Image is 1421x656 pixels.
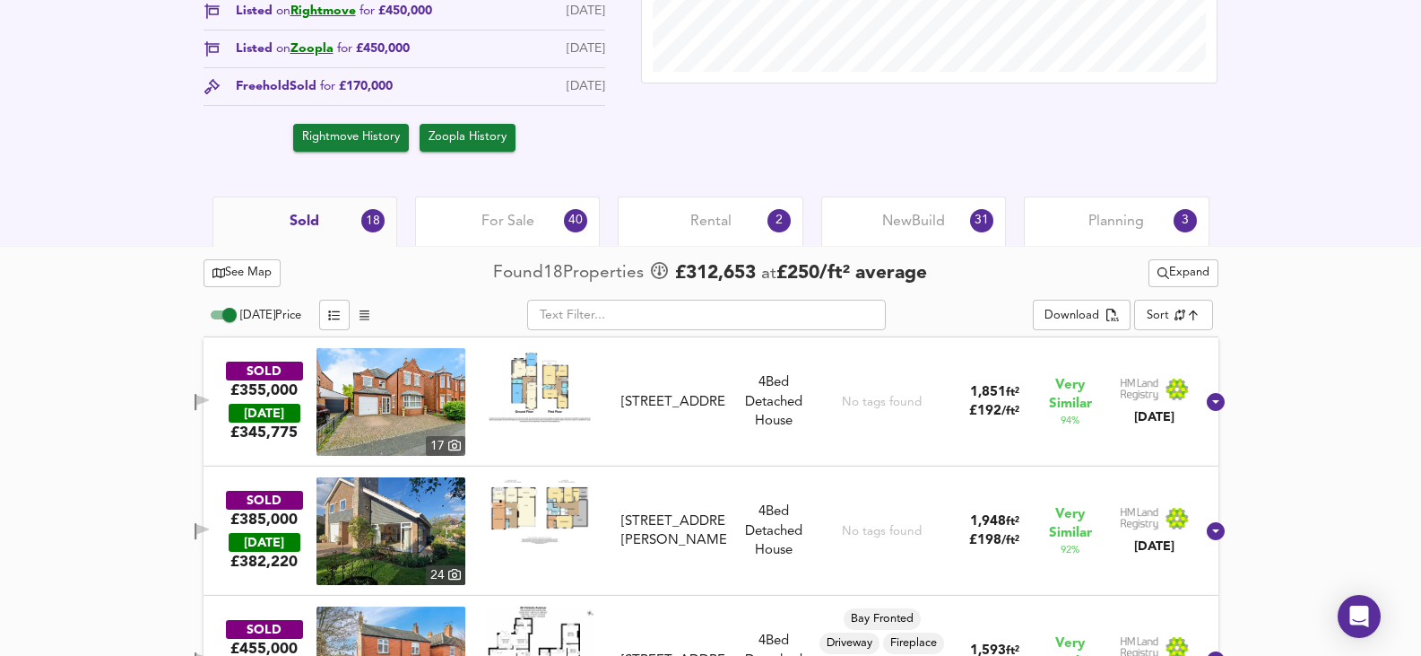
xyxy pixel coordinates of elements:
div: 3 [1174,209,1197,232]
div: [DATE] [229,533,300,552]
img: Land Registry [1120,378,1190,401]
span: Driveway [819,635,879,652]
img: Floorplan [486,348,594,424]
div: [DATE] [1120,408,1190,426]
button: See Map [204,259,282,287]
div: £355,000 [230,380,298,400]
div: [DATE] [567,2,605,21]
span: £ 192 [969,405,1019,418]
div: [DATE] [567,77,605,96]
span: Listed £450,000 [236,39,410,58]
div: SOLD£355,000 [DATE]£345,775property thumbnail 17 Floorplan[STREET_ADDRESS]4Bed Detached HouseNo t... [204,337,1218,467]
span: Planning [1088,212,1144,232]
div: No tags found [842,394,922,411]
span: Very Similar [1049,505,1092,543]
div: 2 [767,209,791,232]
div: [DATE] [567,39,605,58]
svg: Show Details [1205,391,1226,413]
div: 24 [426,565,465,585]
div: [DATE] [229,404,300,423]
div: 18 [361,209,385,232]
span: See Map [212,263,273,284]
div: 17 [426,436,465,456]
div: Bay Fronted [844,608,921,630]
span: Rightmove History [302,127,400,148]
div: Freehold [236,77,393,96]
span: on [276,42,290,55]
img: Floorplan [486,477,594,544]
span: for [360,4,375,17]
a: Rightmove [290,4,356,17]
span: 92 % [1061,543,1079,557]
a: Zoopla [290,42,334,55]
div: Driveway [819,633,879,654]
span: Expand [1157,263,1209,284]
div: Sort [1134,300,1212,330]
div: [STREET_ADDRESS][PERSON_NAME] [621,512,725,551]
div: split button [1148,259,1218,287]
span: Rental [690,212,732,232]
span: New Build [882,212,945,232]
span: For Sale [481,212,534,232]
span: / ft² [1001,535,1019,547]
div: SOLD£385,000 [DATE]£382,220property thumbnail 24 Floorplan[STREET_ADDRESS][PERSON_NAME]4Bed Detac... [204,467,1218,596]
div: 31 [970,209,993,232]
div: 40 [564,209,587,232]
span: Fireplace [883,635,944,652]
span: £ 198 [969,534,1019,547]
div: Open Intercom Messenger [1338,595,1381,638]
span: 1,851 [970,386,1006,399]
div: [DATE] [1120,538,1190,555]
span: [DATE] Price [240,310,301,321]
button: Expand [1148,259,1218,287]
div: Found 18 Propert ies [493,261,648,285]
span: ft² [1006,387,1019,398]
span: Sold £170,000 [290,77,393,96]
div: SOLD [226,362,303,380]
span: on [276,4,290,17]
div: 4 Bed Detached House [733,373,814,431]
span: Bay Fronted [844,611,921,627]
span: £ 345,775 [230,423,298,442]
span: Listed £450,000 [236,2,432,21]
svg: Show Details [1205,520,1226,542]
button: Zoopla History [420,124,516,152]
span: £ 250 / ft² average [776,264,927,283]
input: Text Filter... [527,300,886,330]
a: property thumbnail 24 [316,477,465,585]
span: Zoopla History [429,127,507,148]
span: 94 % [1061,414,1079,428]
span: £ 382,220 [230,552,298,572]
button: Download [1033,300,1131,330]
span: £ 312,653 [675,260,756,287]
div: SOLD [226,620,303,639]
a: property thumbnail 17 [316,348,465,456]
div: Download [1044,306,1099,327]
div: Sort [1147,307,1169,324]
span: 1,948 [970,515,1006,529]
div: split button [1033,300,1131,330]
span: at [761,266,776,283]
div: SOLD [226,491,303,510]
div: Fireplace [883,633,944,654]
img: property thumbnail [316,477,465,585]
button: Rightmove History [293,124,409,152]
span: for [337,42,352,55]
span: Very Similar [1049,376,1092,414]
div: 4 Bed Detached House [733,503,814,560]
span: Sold [290,212,319,232]
div: [STREET_ADDRESS] [621,393,725,412]
span: / ft² [1001,406,1019,417]
div: No tags found [842,523,922,540]
div: £385,000 [230,510,298,529]
span: for [320,80,335,92]
img: Land Registry [1120,507,1190,530]
span: ft² [1006,516,1019,528]
img: property thumbnail [316,348,465,456]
